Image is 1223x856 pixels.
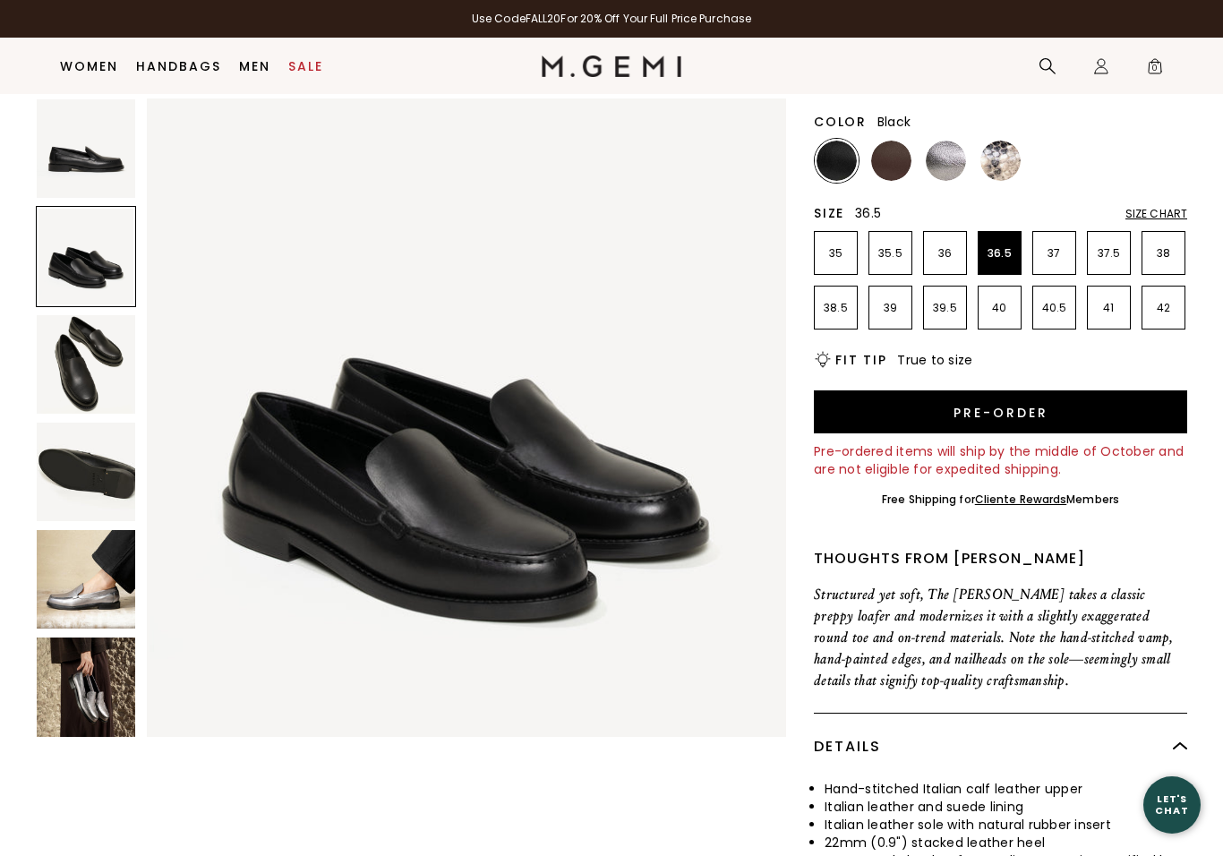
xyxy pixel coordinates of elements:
[835,353,886,367] h2: Fit Tip
[1088,246,1130,261] p: 37.5
[979,301,1021,315] p: 40
[825,780,1187,798] li: Hand-stitched Italian calf leather upper
[882,492,1119,507] div: Free Shipping for Members
[814,714,1187,780] div: Details
[814,115,867,129] h2: Color
[815,301,857,315] p: 38.5
[814,390,1187,433] button: Pre-order
[877,113,911,131] span: Black
[37,423,135,521] img: The Olivia
[147,98,786,738] img: The Olivia
[814,584,1187,691] p: Structured yet soft, The [PERSON_NAME] takes a classic preppy loafer and modernizes it with a sli...
[1146,61,1164,79] span: 0
[825,798,1187,816] li: Italian leather and suede lining
[979,246,1021,261] p: 36.5
[825,816,1187,834] li: Italian leather sole with natural rubber insert
[869,246,911,261] p: 35.5
[825,834,1187,852] li: 22mm (0.9") stacked leather heel
[869,301,911,315] p: 39
[526,11,561,26] strong: FALL20
[1142,246,1185,261] p: 38
[37,99,135,198] img: The Olivia
[871,141,911,181] img: Chocolate
[897,351,972,369] span: True to size
[814,442,1187,478] div: Pre-ordered items will ship by the middle of October and are not eligible for expedited shipping.
[1033,246,1075,261] p: 37
[980,141,1021,181] img: Black and White
[926,141,966,181] img: Gunmetal
[814,548,1187,569] div: Thoughts from [PERSON_NAME]
[288,59,323,73] a: Sale
[37,638,135,736] img: The Olivia
[37,315,135,414] img: The Olivia
[1142,301,1185,315] p: 42
[136,59,221,73] a: Handbags
[817,141,857,181] img: Black
[975,492,1067,507] a: Cliente Rewards
[239,59,270,73] a: Men
[815,246,857,261] p: 35
[1143,793,1201,816] div: Let's Chat
[814,206,844,220] h2: Size
[542,56,682,77] img: M.Gemi
[1033,301,1075,315] p: 40.5
[1088,301,1130,315] p: 41
[924,301,966,315] p: 39.5
[60,59,118,73] a: Women
[1125,207,1187,221] div: Size Chart
[924,246,966,261] p: 36
[37,530,135,629] img: The Olivia
[855,204,881,222] span: 36.5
